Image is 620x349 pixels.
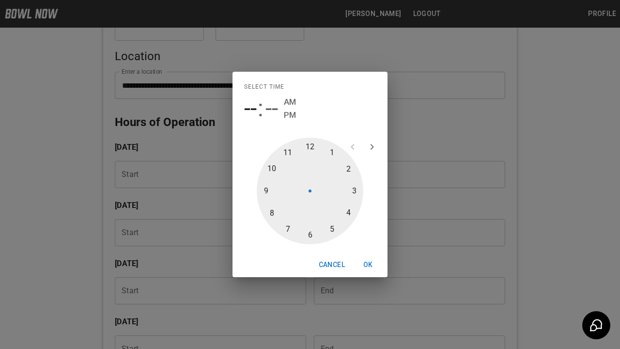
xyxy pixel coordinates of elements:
button: open next view [362,137,382,157]
span: Select time [244,79,284,95]
button: Cancel [315,256,349,274]
button: OK [353,256,384,274]
span: : [258,95,263,122]
button: PM [284,109,296,122]
button: AM [284,95,296,109]
button: -- [244,95,257,122]
button: -- [265,95,278,122]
